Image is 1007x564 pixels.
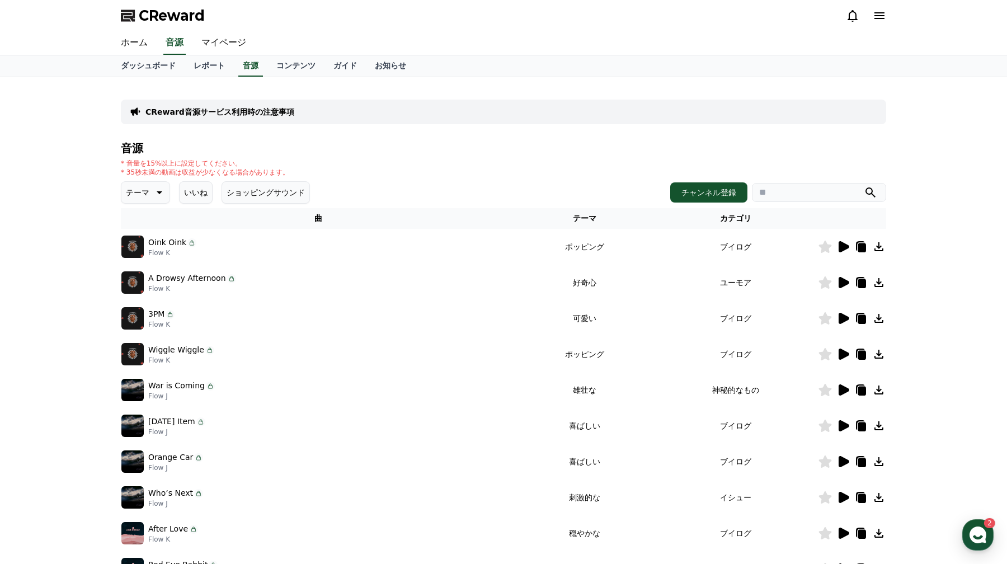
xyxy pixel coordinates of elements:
p: Wiggle Wiggle [148,344,204,356]
p: 3PM [148,308,164,320]
td: ポッピング [516,229,653,265]
a: マイページ [192,31,255,55]
td: イシュー [653,480,818,515]
td: ブイログ [653,515,818,551]
a: 音源 [238,55,263,77]
button: テーマ [121,181,170,204]
p: Flow K [148,356,214,365]
a: CReward音源サービス利用時の注意事項 [145,106,294,117]
p: [DATE] Item [148,416,195,427]
p: Flow J [148,499,203,508]
th: カテゴリ [653,208,818,229]
td: ブイログ [653,300,818,336]
th: 曲 [121,208,516,229]
img: music [121,415,144,437]
p: Flow J [148,463,203,472]
button: ショッピングサウンド [222,181,310,204]
td: 喜ばしい [516,444,653,480]
p: Flow J [148,427,205,436]
a: お知らせ [366,55,415,77]
a: Home [3,355,74,383]
a: Settings [144,355,215,383]
td: ブイログ [653,408,818,444]
p: Oink Oink [148,237,186,248]
td: 好奇心 [516,265,653,300]
button: いいね [179,181,213,204]
p: Flow J [148,392,215,401]
td: 穏やかな [516,515,653,551]
td: 雄壮な [516,372,653,408]
p: テーマ [126,185,149,200]
a: 2Messages [74,355,144,383]
td: ブイログ [653,229,818,265]
h4: 音源 [121,142,886,154]
span: Home [29,372,48,380]
p: Flow K [148,535,198,544]
td: 可愛い [516,300,653,336]
button: チャンネル登録 [670,182,747,203]
img: music [121,236,144,258]
p: Flow K [148,248,196,257]
span: CReward [139,7,205,25]
p: Flow K [148,320,175,329]
td: 神秘的なもの [653,372,818,408]
img: music [121,486,144,509]
td: ポッピング [516,336,653,372]
span: Messages [93,372,126,381]
p: War is Coming [148,380,205,392]
td: 刺激的な [516,480,653,515]
p: Flow K [148,284,236,293]
a: ホーム [112,31,157,55]
p: * 音量を15%以上に設定してください。 [121,159,289,168]
td: ブイログ [653,336,818,372]
td: 喜ばしい [516,408,653,444]
img: music [121,379,144,401]
img: music [121,343,144,365]
a: ダッシュボード [112,55,185,77]
a: レポート [185,55,234,77]
p: A Drowsy Afternoon [148,272,226,284]
th: テーマ [516,208,653,229]
img: music [121,450,144,473]
p: After Love [148,523,188,535]
span: Settings [166,372,193,380]
td: ユーモア [653,265,818,300]
img: music [121,522,144,544]
td: ブイログ [653,444,818,480]
p: Who’s Next [148,487,193,499]
a: コンテンツ [267,55,324,77]
img: music [121,307,144,330]
img: music [121,271,144,294]
a: ガイド [324,55,366,77]
p: * 35秒未満の動画は収益が少なくなる場合があります。 [121,168,289,177]
a: 音源 [163,31,186,55]
span: 2 [114,354,117,363]
a: CReward [121,7,205,25]
p: Orange Car [148,452,193,463]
